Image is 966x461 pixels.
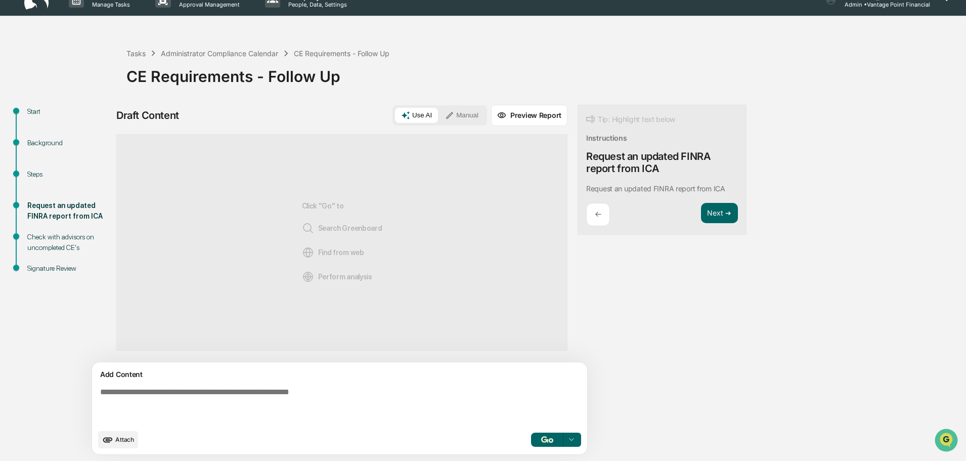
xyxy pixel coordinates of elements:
a: 🗄️Attestations [69,123,129,142]
div: CE Requirements - Follow Up [126,59,961,86]
div: Request an updated FINRA report from ICA [27,200,110,222]
img: Web [302,246,314,259]
img: 1746055101610-c473b297-6a78-478c-a979-82029cc54cd1 [10,77,28,96]
p: People, Data, Settings [280,1,352,8]
div: Click "Go" to [302,151,382,334]
p: Manage Tasks [84,1,135,8]
div: Tasks [126,49,146,58]
button: upload document [98,431,138,448]
iframe: Open customer support [934,428,961,455]
button: Next ➔ [701,203,738,224]
p: Admin • Vantage Point Financial [837,1,930,8]
div: Administrator Compliance Calendar [161,49,278,58]
span: Pylon [101,172,122,179]
p: Approval Management [171,1,245,8]
span: Search Greenboard [302,222,382,234]
span: Attach [115,436,134,443]
img: Go [541,436,553,443]
div: Instructions [586,134,627,142]
p: Request an updated FINRA report from ICA [586,184,725,193]
div: CE Requirements - Follow Up [294,49,389,58]
p: ← [595,209,601,219]
a: Powered byPylon [71,171,122,179]
div: 🖐️ [10,129,18,137]
div: Steps [27,169,110,180]
div: Start [27,106,110,117]
div: 🗄️ [73,129,81,137]
div: Draft Content [116,109,179,121]
button: Use AI [395,108,438,123]
button: Start new chat [172,80,184,93]
button: Manual [439,108,485,123]
span: Find from web [302,246,364,259]
a: 🖐️Preclearance [6,123,69,142]
span: Data Lookup [20,147,64,157]
span: Attestations [83,128,125,138]
img: Analysis [302,271,314,283]
div: We're available if you need us! [34,88,128,96]
div: Background [27,138,110,148]
span: Perform analysis [302,271,372,283]
div: Tip: Highlight text below [586,113,675,125]
div: Request an updated FINRA report from ICA [586,150,738,175]
div: Add Content [98,368,581,381]
a: 🔎Data Lookup [6,143,68,161]
button: Go [531,433,563,447]
div: 🔎 [10,148,18,156]
div: Signature Review [27,263,110,274]
p: How can we help? [10,21,184,37]
div: Check with advisors on uncompleted CE's [27,232,110,253]
span: Preclearance [20,128,65,138]
button: Preview Report [491,105,567,126]
img: Search [302,222,314,234]
div: Start new chat [34,77,166,88]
